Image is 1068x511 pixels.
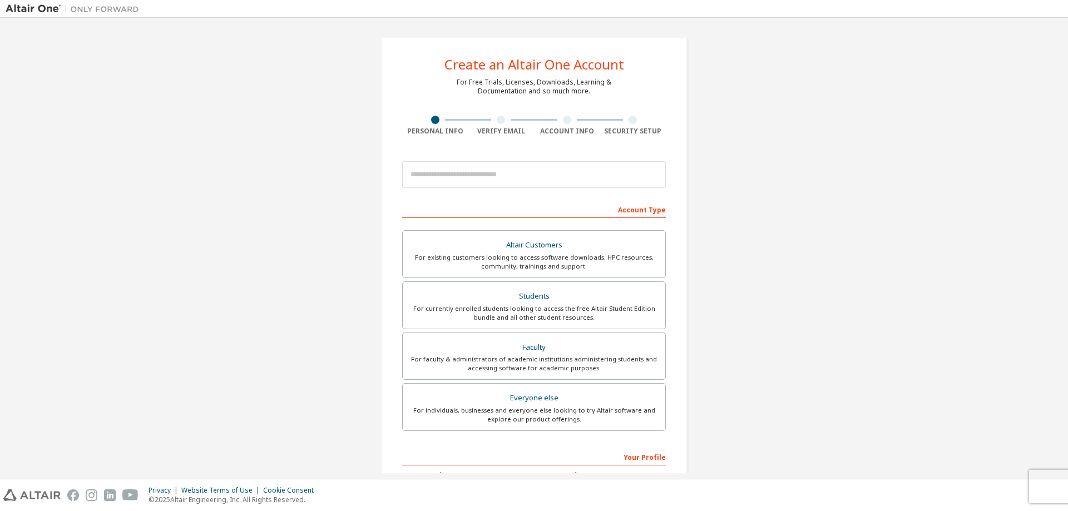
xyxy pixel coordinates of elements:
div: Students [409,289,659,304]
div: Website Terms of Use [181,486,263,495]
div: Account Info [534,127,600,136]
img: instagram.svg [86,489,97,501]
label: First Name [402,471,531,480]
img: linkedin.svg [104,489,116,501]
div: For individuals, businesses and everyone else looking to try Altair software and explore our prod... [409,406,659,424]
div: Verify Email [468,127,535,136]
div: For currently enrolled students looking to access the free Altair Student Edition bundle and all ... [409,304,659,322]
div: Cookie Consent [263,486,320,495]
div: Your Profile [402,448,666,465]
div: For Free Trials, Licenses, Downloads, Learning & Documentation and so much more. [457,78,611,96]
img: facebook.svg [67,489,79,501]
p: © 2025 Altair Engineering, Inc. All Rights Reserved. [149,495,320,504]
div: Altair Customers [409,237,659,253]
img: youtube.svg [122,489,139,501]
div: Personal Info [402,127,468,136]
label: Last Name [537,471,666,480]
div: For faculty & administrators of academic institutions administering students and accessing softwa... [409,355,659,373]
div: Security Setup [600,127,666,136]
div: Faculty [409,340,659,355]
div: Account Type [402,200,666,218]
img: altair_logo.svg [3,489,61,501]
div: Everyone else [409,390,659,406]
div: Privacy [149,486,181,495]
img: Altair One [6,3,145,14]
div: Create an Altair One Account [444,58,624,71]
div: For existing customers looking to access software downloads, HPC resources, community, trainings ... [409,253,659,271]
